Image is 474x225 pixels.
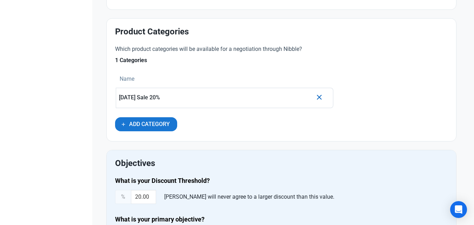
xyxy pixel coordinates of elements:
h2: Product Categories [115,27,448,37]
h4: What is your primary objective? [115,215,448,224]
div: [PERSON_NAME] will never agree to a larger discount than this value. [161,190,337,204]
h2: Objectives [115,159,448,168]
h5: 1 Categories [115,56,334,70]
p: [DATE] Sale 20% [119,94,313,101]
button: Add Category [115,117,177,131]
span: Add Category [129,120,170,128]
div: Open Intercom Messenger [450,201,467,218]
h4: What is your Discount Threshold? [115,177,448,185]
label: Which product categories will be available for a negotiation through Nibble? [115,45,334,53]
span: Name [120,75,134,83]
